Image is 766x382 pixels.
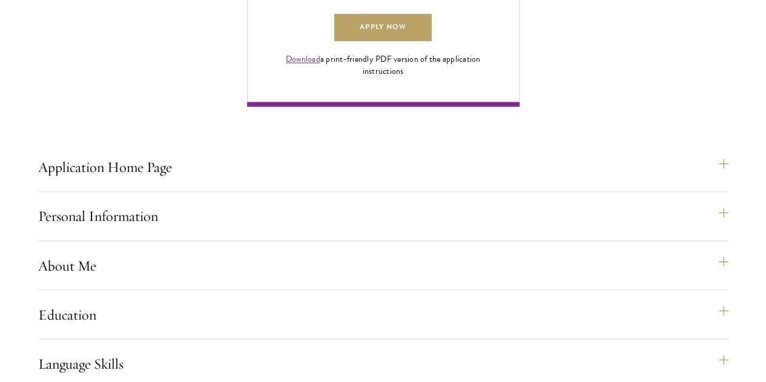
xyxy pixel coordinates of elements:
button: Language Skills [38,349,728,378]
a: Download [286,53,320,65]
button: About Me [38,251,728,280]
a: Apply Now [334,14,431,41]
button: Education [38,300,728,329]
button: Personal Information [38,202,728,231]
button: Application Home Page [38,153,728,182]
div: a print-friendly PDF version of the application instructions [272,53,495,77]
